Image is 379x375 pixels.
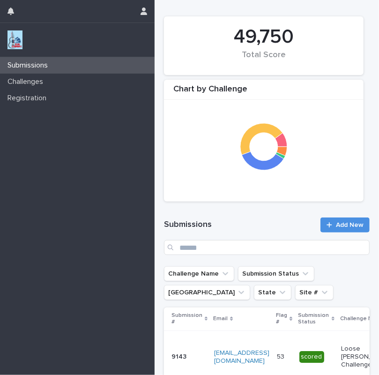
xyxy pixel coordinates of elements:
p: Submission Status [298,310,329,328]
p: Email [213,314,228,324]
input: Search [164,240,370,255]
img: jxsLJbdS1eYBI7rVAS4p [7,30,22,49]
button: Submission Status [238,266,314,281]
button: Site # [295,285,334,300]
p: 9143 [171,351,188,361]
p: Challenges [4,77,51,86]
div: scored [299,351,324,363]
button: Closest City [164,285,250,300]
p: Registration [4,94,54,103]
div: Total Score [180,50,348,70]
button: State [254,285,291,300]
button: Challenge Name [164,266,234,281]
p: Flag # [276,310,287,328]
div: 49,750 [180,25,348,49]
span: Add New [336,222,364,228]
a: [EMAIL_ADDRESS][DOMAIN_NAME] [214,350,269,364]
p: 53 [277,351,286,361]
h1: Submissions [164,219,315,231]
p: Submission # [171,310,202,328]
p: Submissions [4,61,55,70]
div: Chart by Challenge [164,84,364,100]
a: Add New [320,217,370,232]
